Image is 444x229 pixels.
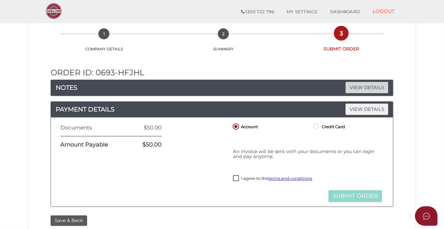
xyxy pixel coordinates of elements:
a: DASHBOARD [324,6,367,18]
h4: An invoice will be sent with your documents or you can login and pay anytime. [233,149,382,159]
span: VIEW DETAILS [346,82,388,93]
div: $50.00 [126,142,167,148]
button: Save & Back [51,215,87,226]
h2: Order ID: 0693-hFjhl [51,68,393,77]
div: $50.00 [126,125,167,131]
a: MY SETTINGS [280,6,324,18]
a: 2SUMMARY [164,35,283,52]
span: VIEW DETAILS [346,104,388,115]
button: Submit Order [329,190,382,202]
span: 1 [98,28,109,39]
a: NOTESVIEW DETAILS [51,83,393,93]
label: Account [231,122,258,130]
h4: NOTES [51,83,393,93]
a: 1COMPANY DETAILS [44,35,164,52]
a: LOGOUT [366,5,401,18]
div: Amount Payable [56,142,126,148]
h4: PAYMENT DETAILS [51,104,393,114]
a: terms and conditions [268,176,312,181]
a: 3SUBMIT ORDER [283,35,400,52]
span: 3 [336,28,347,39]
a: 1300 722 796 [235,6,280,18]
label: I agree to the . [233,175,313,183]
button: Open asap [415,206,438,226]
div: Documents [56,125,126,131]
label: Credit Card [312,122,345,130]
a: PAYMENT DETAILSVIEW DETAILS [51,104,393,114]
span: 2 [218,28,229,39]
